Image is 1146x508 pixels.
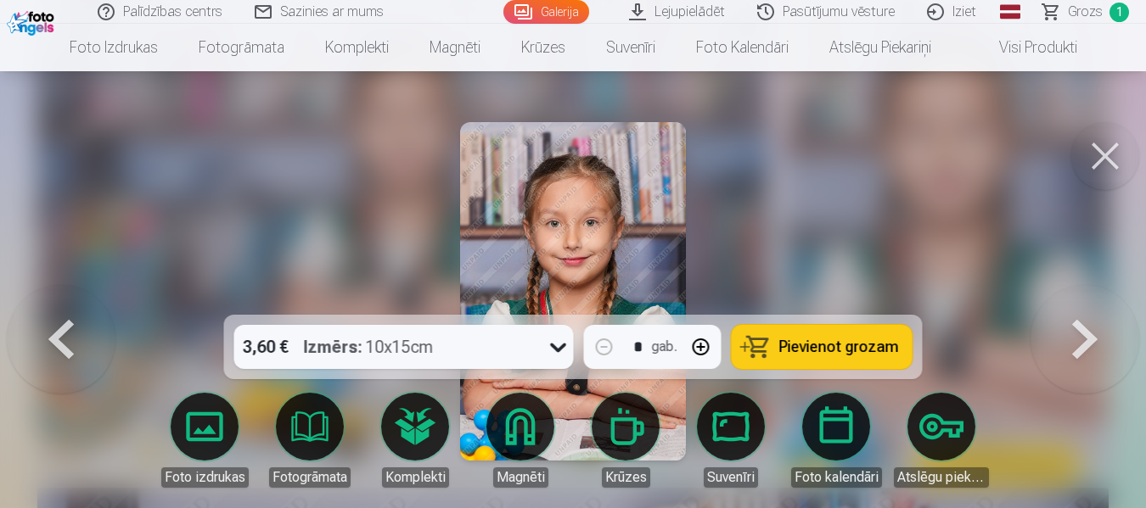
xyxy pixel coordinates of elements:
[501,24,586,71] a: Krūzes
[789,393,884,488] a: Foto kalendāri
[791,467,882,488] div: Foto kalendāri
[683,393,778,488] a: Suvenīri
[732,325,913,369] button: Pievienot grozam
[1109,3,1129,22] span: 1
[269,467,351,488] div: Fotogrāmata
[49,24,178,71] a: Foto izdrukas
[779,339,899,354] span: Pievienot grozam
[262,393,357,488] a: Fotogrāmata
[7,7,59,36] img: /fa1
[602,467,650,488] div: Krūzes
[578,393,673,488] a: Krūzes
[304,325,434,369] div: 10x15cm
[894,467,989,488] div: Atslēgu piekariņi
[704,467,758,488] div: Suvenīri
[809,24,952,71] a: Atslēgu piekariņi
[894,393,989,488] a: Atslēgu piekariņi
[161,467,249,488] div: Foto izdrukas
[473,393,568,488] a: Magnēti
[305,24,409,71] a: Komplekti
[304,335,362,359] strong: Izmērs :
[382,467,449,488] div: Komplekti
[952,24,1098,71] a: Visi produkti
[1068,2,1103,22] span: Grozs
[234,325,297,369] div: 3,60 €
[157,393,252,488] a: Foto izdrukas
[409,24,501,71] a: Magnēti
[652,337,677,357] div: gab.
[368,393,463,488] a: Komplekti
[676,24,809,71] a: Foto kalendāri
[586,24,676,71] a: Suvenīri
[178,24,305,71] a: Fotogrāmata
[493,467,548,488] div: Magnēti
